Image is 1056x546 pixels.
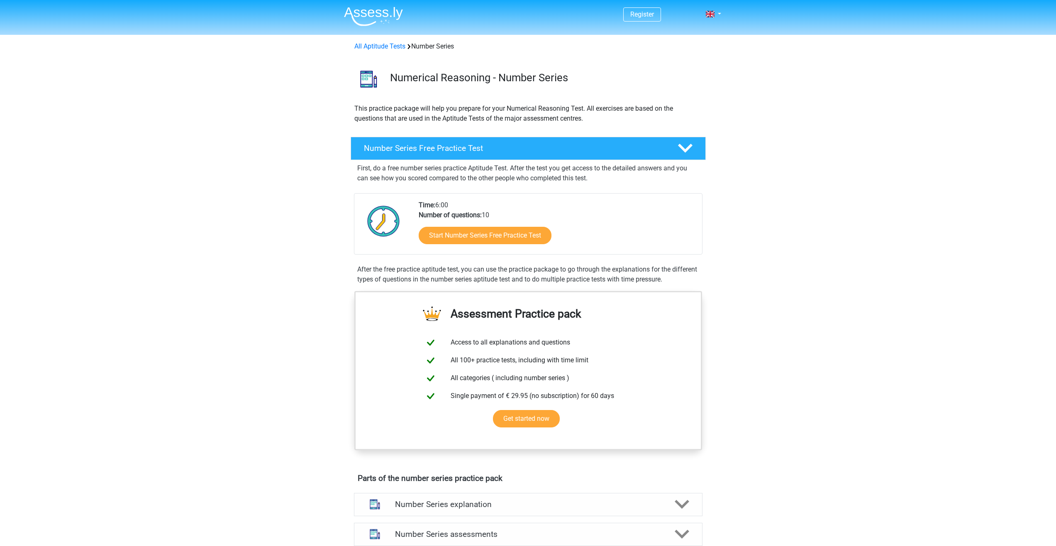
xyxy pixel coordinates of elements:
[364,524,385,545] img: number series assessments
[351,61,386,97] img: number series
[351,41,705,51] div: Number Series
[363,200,405,242] img: Clock
[419,211,482,219] b: Number of questions:
[364,494,385,515] img: number series explanations
[354,265,702,284] div: After the free practice aptitude test, you can use the practice package to go through the explana...
[493,410,560,427] a: Get started now
[344,7,403,26] img: Assessly
[395,500,661,509] h4: Number Series explanation
[354,104,702,124] p: This practice package will help you prepare for your Numerical Reasoning Test. All exercises are ...
[364,143,664,153] h4: Number Series Free Practice Test
[358,473,699,483] h4: Parts of the number series practice pack
[419,201,435,209] b: Time:
[357,163,699,183] p: First, do a free number series practice Aptitude Test. After the test you get access to the detai...
[351,493,706,516] a: explanations Number Series explanation
[354,42,405,50] a: All Aptitude Tests
[630,10,654,18] a: Register
[390,71,699,84] h3: Numerical Reasoning - Number Series
[351,523,706,546] a: assessments Number Series assessments
[419,227,551,244] a: Start Number Series Free Practice Test
[412,200,702,254] div: 6:00 10
[395,529,661,539] h4: Number Series assessments
[347,137,709,160] a: Number Series Free Practice Test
